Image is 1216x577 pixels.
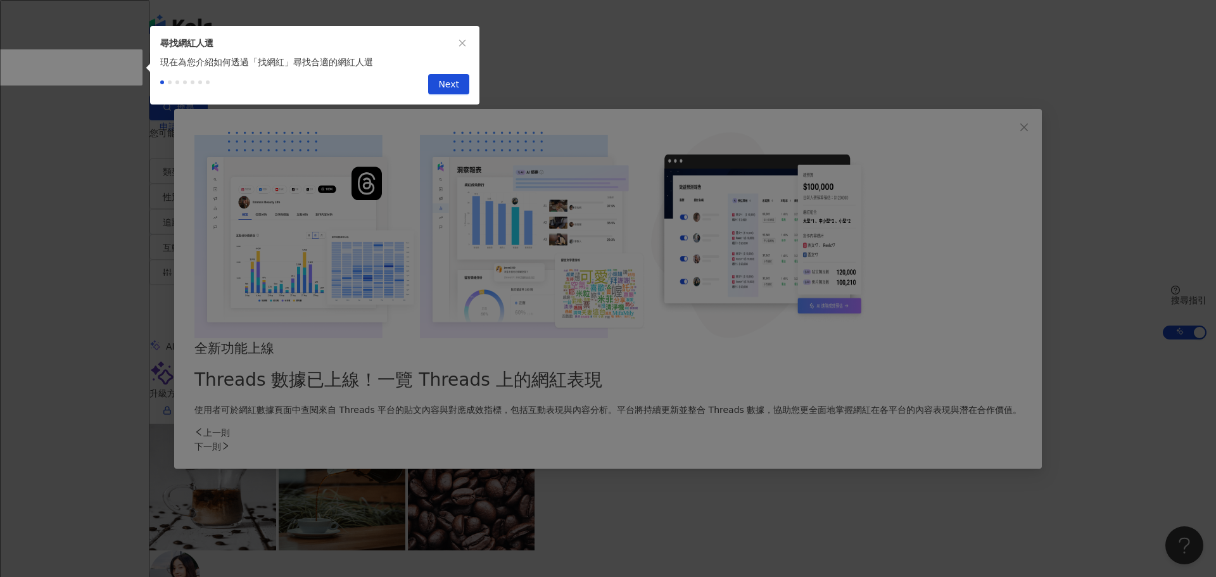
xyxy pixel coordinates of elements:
[428,74,469,94] button: Next
[438,75,459,95] span: Next
[455,36,469,50] button: close
[160,36,469,50] div: 尋找網紅人選
[150,55,479,69] div: 現在為您介紹如何透過「找網紅」尋找合適的網紅人選
[458,39,467,48] span: close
